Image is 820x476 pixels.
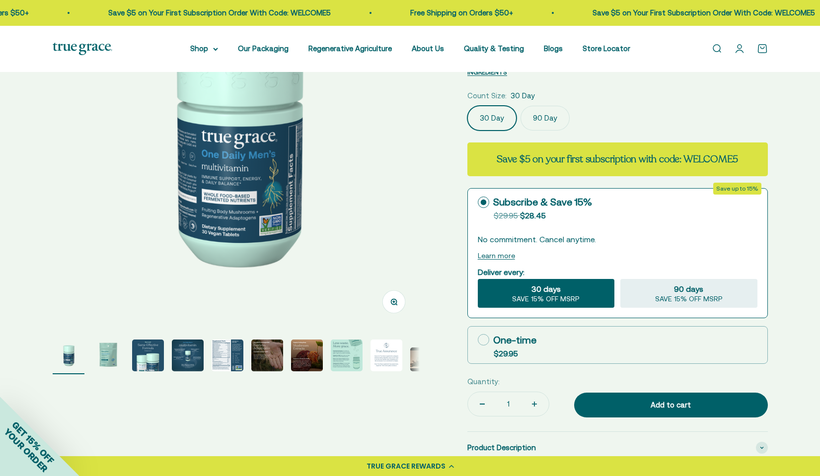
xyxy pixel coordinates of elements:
button: Go to item 9 [371,340,402,374]
div: Add to cart [594,399,748,411]
button: Go to item 6 [251,340,283,374]
a: Free Shipping on Orders $50+ [409,8,512,17]
span: INGREDIENTS [467,68,507,76]
button: Go to item 2 [92,340,124,374]
button: Go to item 7 [291,340,323,374]
label: Quantity: [467,376,500,388]
div: TRUE GRACE REWARDS [367,461,446,472]
a: About Us [412,44,444,53]
img: One Daily Men's Multivitamin [291,340,323,371]
a: Quality & Testing [464,44,524,53]
a: Blogs [544,44,563,53]
img: One Daily Men's Multivitamin [331,340,363,371]
img: One Daily Men's Multivitamin [132,340,164,371]
button: Go to item 10 [410,347,442,374]
img: One Daily Men's Multivitamin [251,340,283,371]
img: Daily Multivitamin for Immune Support, Energy, and Daily Balance* - Vitamin A, Vitamin D3, and Zi... [92,340,124,371]
button: Increase quantity [520,392,549,416]
strong: Save $5 on your first subscription with code: WELCOME5 [497,152,738,166]
button: Go to item 5 [212,340,243,374]
span: 30 Day [511,90,535,102]
span: GET 15% OFF [10,419,56,466]
img: One Daily Men's Multivitamin [53,340,84,371]
img: One Daily Men's Multivitamin [212,340,243,371]
button: Add to cart [574,393,768,417]
a: Store Locator [583,44,630,53]
img: One Daily Men's Multivitamin [371,340,402,371]
p: Save $5 on Your First Subscription Order With Code: WELCOME5 [592,7,814,19]
a: Regenerative Agriculture [308,44,392,53]
span: YOUR ORDER [2,426,50,474]
a: Our Packaging [238,44,289,53]
button: Go to item 4 [172,340,204,374]
button: INGREDIENTS [467,66,507,78]
summary: Shop [190,43,218,55]
span: Product Description [467,442,536,454]
button: Go to item 1 [53,340,84,374]
summary: Product Description [467,432,768,464]
button: Go to item 3 [132,340,164,374]
img: One Daily Men's Multivitamin [172,340,204,371]
button: Decrease quantity [468,392,497,416]
legend: Count Size: [467,90,507,102]
p: Save $5 on Your First Subscription Order With Code: WELCOME5 [107,7,330,19]
button: Go to item 8 [331,340,363,374]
